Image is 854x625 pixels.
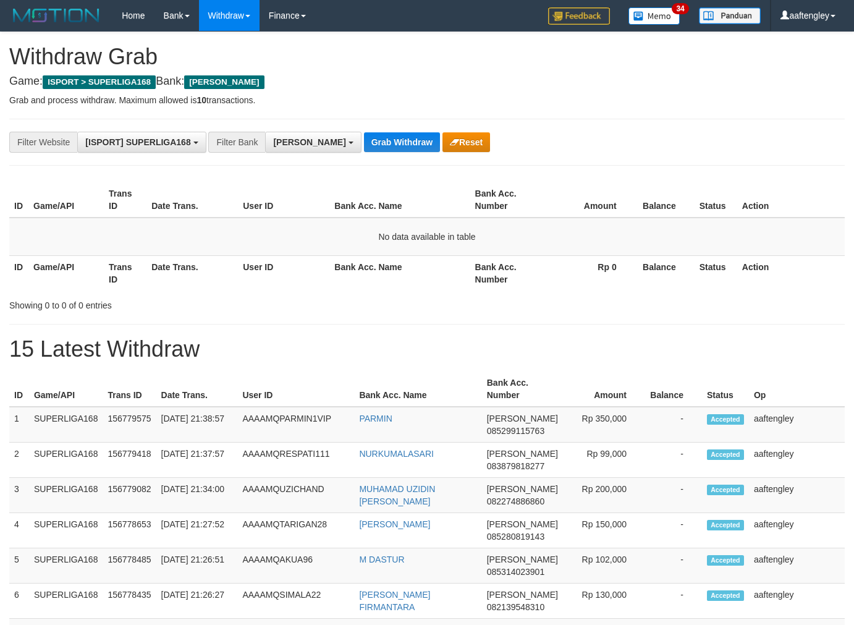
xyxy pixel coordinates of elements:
[645,478,702,513] td: -
[635,255,695,291] th: Balance
[9,6,103,25] img: MOTION_logo.png
[156,548,238,584] td: [DATE] 21:26:51
[329,182,470,218] th: Bank Acc. Name
[9,45,845,69] h1: Withdraw Grab
[9,294,347,312] div: Showing 0 to 0 of 0 entries
[359,555,404,564] a: M DASTUR
[707,414,744,425] span: Accepted
[9,132,77,153] div: Filter Website
[546,255,635,291] th: Rp 0
[702,372,749,407] th: Status
[487,532,544,542] span: Copy 085280819143 to clipboard
[487,519,558,529] span: [PERSON_NAME]
[364,132,440,152] button: Grab Withdraw
[749,372,845,407] th: Op
[29,443,103,478] td: SUPERLIGA168
[707,485,744,495] span: Accepted
[146,255,238,291] th: Date Trans.
[9,218,845,256] td: No data available in table
[645,548,702,584] td: -
[238,255,329,291] th: User ID
[103,513,156,548] td: 156778653
[184,75,264,89] span: [PERSON_NAME]
[749,443,845,478] td: aaftengley
[359,449,434,459] a: NURKUMALASARI
[237,372,354,407] th: User ID
[645,584,702,619] td: -
[273,137,345,147] span: [PERSON_NAME]
[645,372,702,407] th: Balance
[695,182,737,218] th: Status
[749,478,845,513] td: aaftengley
[237,407,354,443] td: AAAAMQPARMIN1VIP
[487,555,558,564] span: [PERSON_NAME]
[749,584,845,619] td: aaftengley
[197,95,206,105] strong: 10
[208,132,265,153] div: Filter Bank
[707,590,744,601] span: Accepted
[737,182,845,218] th: Action
[699,7,761,24] img: panduan.png
[749,513,845,548] td: aaftengley
[9,75,845,88] h4: Game: Bank:
[442,132,490,152] button: Reset
[487,496,544,506] span: Copy 082274886860 to clipboard
[628,7,680,25] img: Button%20Memo.svg
[9,182,28,218] th: ID
[645,407,702,443] td: -
[707,449,744,460] span: Accepted
[9,584,29,619] td: 6
[749,407,845,443] td: aaftengley
[563,478,645,513] td: Rp 200,000
[487,461,544,471] span: Copy 083879818277 to clipboard
[737,255,845,291] th: Action
[237,443,354,478] td: AAAAMQRESPATI111
[156,443,238,478] td: [DATE] 21:37:57
[265,132,361,153] button: [PERSON_NAME]
[487,602,544,612] span: Copy 082139548310 to clipboard
[29,513,103,548] td: SUPERLIGA168
[103,372,156,407] th: Trans ID
[487,590,558,600] span: [PERSON_NAME]
[9,443,29,478] td: 2
[359,519,430,529] a: [PERSON_NAME]
[9,337,845,362] h1: 15 Latest Withdraw
[470,255,546,291] th: Bank Acc. Number
[77,132,206,153] button: [ISPORT] SUPERLIGA168
[238,182,329,218] th: User ID
[470,182,546,218] th: Bank Acc. Number
[359,414,392,423] a: PARMIN
[237,478,354,513] td: AAAAMQUZICHAND
[156,372,238,407] th: Date Trans.
[29,407,103,443] td: SUPERLIGA168
[9,255,28,291] th: ID
[9,513,29,548] td: 4
[563,548,645,584] td: Rp 102,000
[9,407,29,443] td: 1
[487,484,558,494] span: [PERSON_NAME]
[695,255,737,291] th: Status
[707,520,744,530] span: Accepted
[156,584,238,619] td: [DATE] 21:26:27
[156,513,238,548] td: [DATE] 21:27:52
[635,182,695,218] th: Balance
[9,548,29,584] td: 5
[707,555,744,566] span: Accepted
[43,75,156,89] span: ISPORT > SUPERLIGA168
[354,372,481,407] th: Bank Acc. Name
[645,513,702,548] td: -
[563,407,645,443] td: Rp 350,000
[29,372,103,407] th: Game/API
[103,548,156,584] td: 156778485
[103,584,156,619] td: 156778435
[29,478,103,513] td: SUPERLIGA168
[329,255,470,291] th: Bank Acc. Name
[29,584,103,619] td: SUPERLIGA168
[156,478,238,513] td: [DATE] 21:34:00
[482,372,563,407] th: Bank Acc. Number
[563,513,645,548] td: Rp 150,000
[28,255,104,291] th: Game/API
[237,584,354,619] td: AAAAMQSIMALA22
[85,137,190,147] span: [ISPORT] SUPERLIGA168
[103,443,156,478] td: 156779418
